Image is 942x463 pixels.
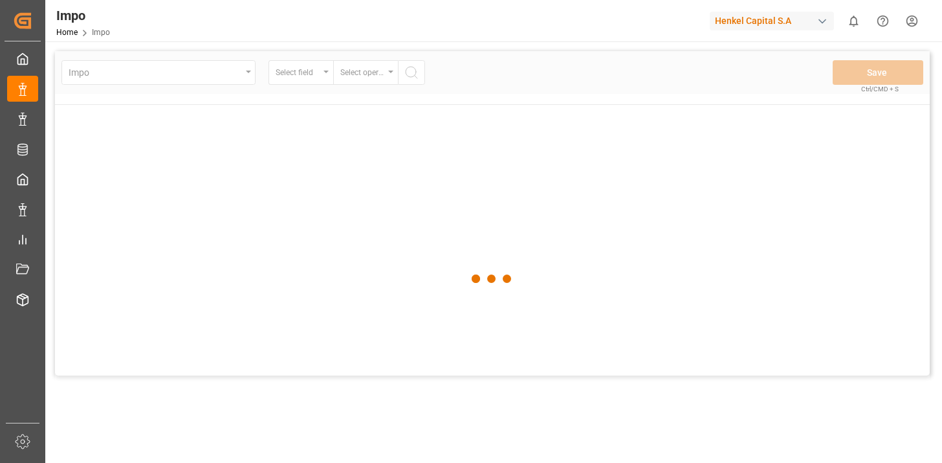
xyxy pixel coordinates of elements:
[710,12,834,30] div: Henkel Capital S.A
[56,6,110,25] div: Impo
[710,8,839,33] button: Henkel Capital S.A
[839,6,868,36] button: show 0 new notifications
[868,6,897,36] button: Help Center
[56,28,78,37] a: Home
